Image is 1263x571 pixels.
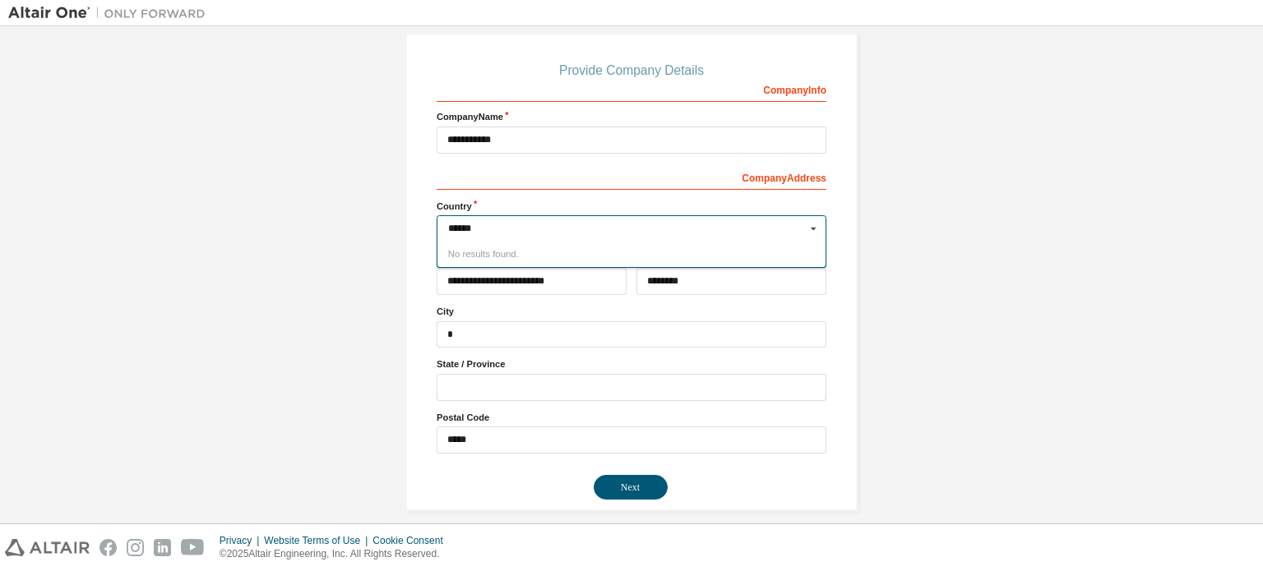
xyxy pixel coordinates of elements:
div: Company Address [437,163,826,190]
img: facebook.svg [99,539,117,556]
img: youtube.svg [181,539,205,556]
div: Website Terms of Use [264,534,372,547]
label: Country [437,200,826,213]
label: Postal Code [437,411,826,424]
div: No results found. [437,242,826,267]
div: Provide Company Details [437,66,826,76]
div: Privacy [220,534,264,547]
label: State / Province [437,357,826,371]
p: © 2025 Altair Engineering, Inc. All Rights Reserved. [220,547,453,561]
div: Company Info [437,76,826,102]
img: altair_logo.svg [5,539,90,556]
img: Altair One [8,5,214,21]
button: Next [594,475,668,500]
label: City [437,305,826,318]
label: Company Name [437,110,826,123]
img: instagram.svg [127,539,144,556]
img: linkedin.svg [154,539,171,556]
div: Cookie Consent [372,534,452,547]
